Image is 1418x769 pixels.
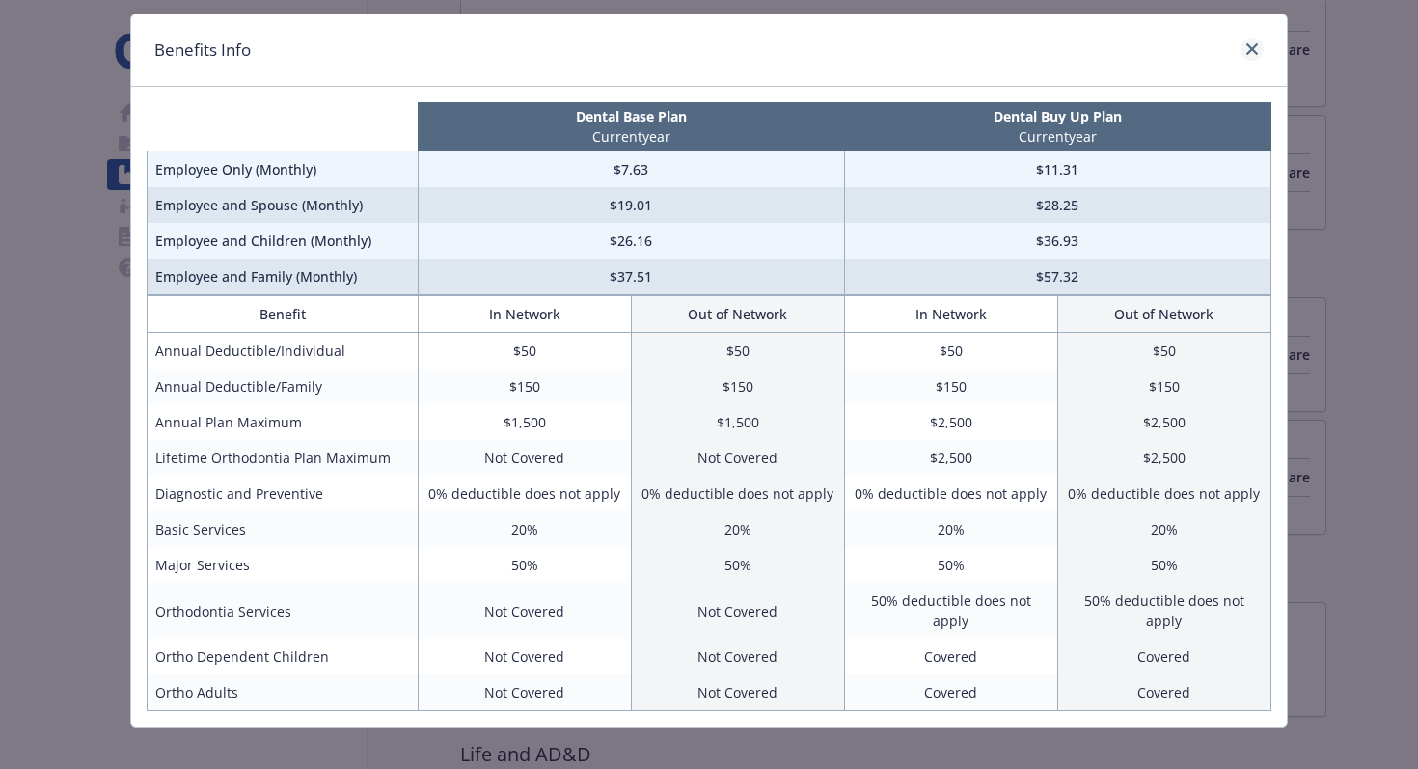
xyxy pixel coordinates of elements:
th: Out of Network [631,296,844,333]
td: Not Covered [631,583,844,639]
td: Annual Deductible/Family [148,369,419,404]
td: Covered [844,639,1057,674]
td: Major Services [148,547,419,583]
td: 50% [418,547,631,583]
td: Basic Services [148,511,419,547]
td: 50% deductible does not apply [1057,583,1270,639]
td: 50% [631,547,844,583]
td: Annual Deductible/Individual [148,333,419,370]
td: 0% deductible does not apply [418,476,631,511]
td: $50 [844,333,1057,370]
td: $150 [1057,369,1270,404]
td: Not Covered [418,639,631,674]
td: 20% [844,511,1057,547]
td: 0% deductible does not apply [631,476,844,511]
th: In Network [844,296,1057,333]
td: $1,500 [418,404,631,440]
td: $50 [1057,333,1270,370]
td: 50% [1057,547,1270,583]
td: Ortho Adults [148,674,419,711]
a: close [1241,38,1264,61]
td: 50% deductible does not apply [844,583,1057,639]
p: Current year [848,126,1267,147]
td: Covered [1057,674,1270,711]
td: Covered [1057,639,1270,674]
td: Orthodontia Services [148,583,419,639]
td: $150 [418,369,631,404]
td: 20% [1057,511,1270,547]
td: $11.31 [844,151,1270,188]
td: $37.51 [418,259,844,295]
td: $26.16 [418,223,844,259]
div: compare plan details [130,14,1288,728]
td: $150 [631,369,844,404]
td: 50% [844,547,1057,583]
td: 0% deductible does not apply [844,476,1057,511]
td: 20% [631,511,844,547]
th: Benefit [148,296,419,333]
td: Not Covered [631,639,844,674]
td: $150 [844,369,1057,404]
td: $7.63 [418,151,844,188]
td: 0% deductible does not apply [1057,476,1270,511]
td: $19.01 [418,187,844,223]
td: Lifetime Orthodontia Plan Maximum [148,440,419,476]
td: Not Covered [631,440,844,476]
td: $2,500 [844,440,1057,476]
td: Employee and Children (Monthly) [148,223,419,259]
td: Employee and Spouse (Monthly) [148,187,419,223]
td: 20% [418,511,631,547]
td: Not Covered [631,674,844,711]
th: Out of Network [1057,296,1270,333]
td: $1,500 [631,404,844,440]
td: $28.25 [844,187,1270,223]
p: Dental Buy Up Plan [848,106,1267,126]
h1: Benefits Info [154,38,251,63]
td: $2,500 [1057,440,1270,476]
th: intentionally left blank [148,102,419,151]
td: Covered [844,674,1057,711]
p: Current year [422,126,840,147]
td: Employee and Family (Monthly) [148,259,419,295]
td: $50 [631,333,844,370]
td: Not Covered [418,674,631,711]
td: $2,500 [844,404,1057,440]
td: $57.32 [844,259,1270,295]
td: $50 [418,333,631,370]
td: Ortho Dependent Children [148,639,419,674]
td: Not Covered [418,583,631,639]
td: $36.93 [844,223,1270,259]
td: Not Covered [418,440,631,476]
td: Employee Only (Monthly) [148,151,419,188]
td: $2,500 [1057,404,1270,440]
td: Diagnostic and Preventive [148,476,419,511]
td: Annual Plan Maximum [148,404,419,440]
th: In Network [418,296,631,333]
p: Dental Base Plan [422,106,840,126]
